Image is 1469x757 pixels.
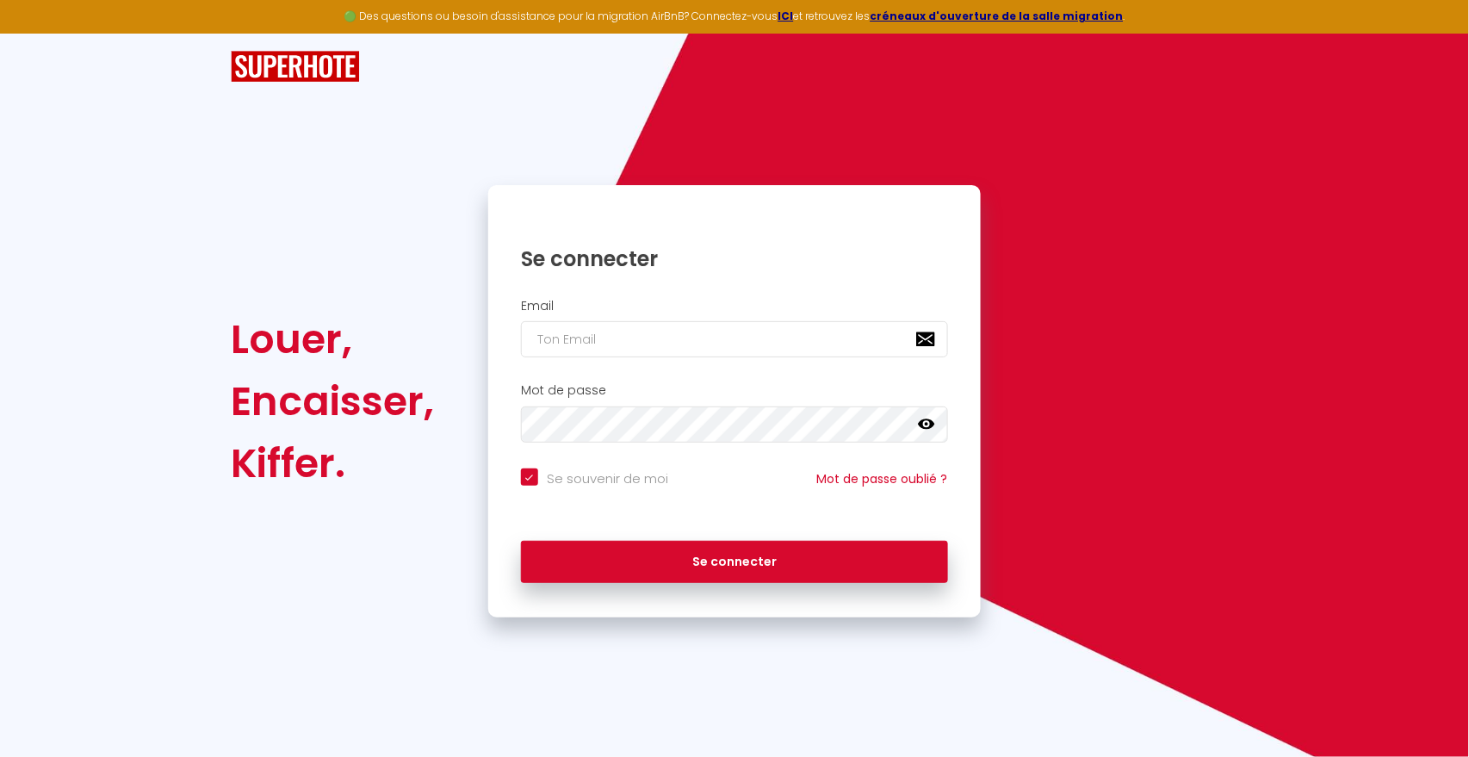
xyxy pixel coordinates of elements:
[871,9,1124,23] a: créneaux d'ouverture de la salle migration
[521,321,948,357] input: Ton Email
[521,383,948,398] h2: Mot de passe
[521,299,948,313] h2: Email
[231,370,434,432] div: Encaisser,
[231,51,360,83] img: SuperHote logo
[521,245,948,272] h1: Se connecter
[817,470,948,487] a: Mot de passe oublié ?
[521,541,948,584] button: Se connecter
[231,432,434,494] div: Kiffer.
[778,9,794,23] a: ICI
[231,308,434,370] div: Louer,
